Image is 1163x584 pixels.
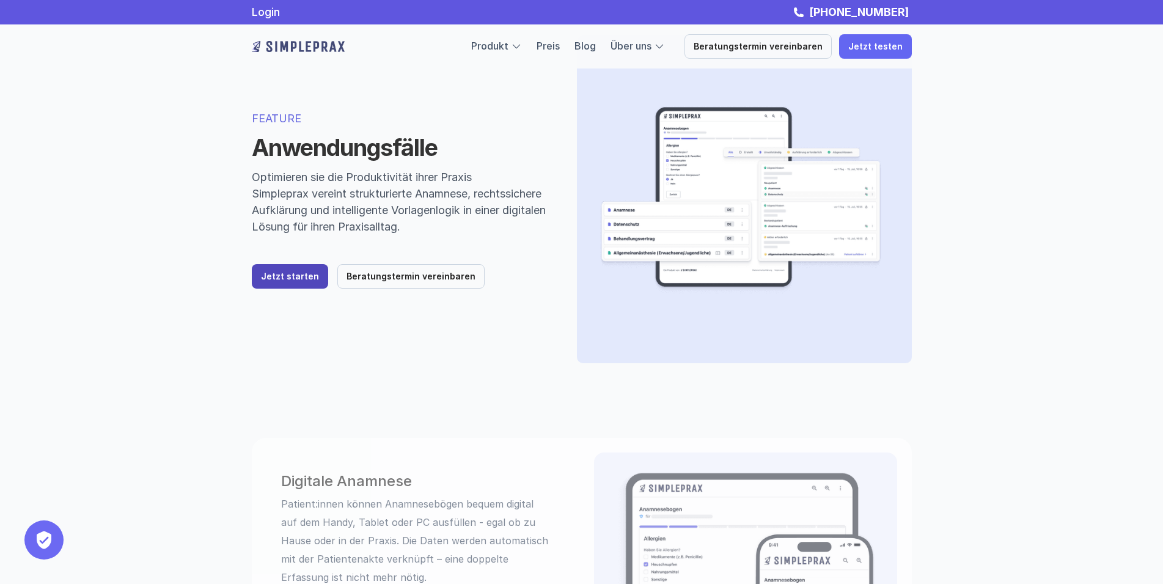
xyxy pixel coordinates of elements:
a: Über uns [611,40,651,52]
p: Jetzt starten [261,272,319,282]
a: Jetzt starten [252,264,328,289]
a: Preis [537,40,560,52]
img: Herobild zeigt verschiedene Teile der Software wie ein Anamnesebogen auf einem Tablet und Dokumen... [596,55,884,344]
a: [PHONE_NUMBER] [806,6,912,18]
a: Login [252,6,280,18]
p: Beratungstermin vereinbaren [694,42,823,52]
a: Jetzt testen [839,34,912,59]
a: Beratungstermin vereinbaren [337,264,485,289]
strong: [PHONE_NUMBER] [809,6,909,18]
a: Beratungstermin vereinbaren [684,34,832,59]
p: Beratungstermin vereinbaren [347,272,475,282]
h1: Anwendungsfälle [252,134,548,162]
h3: Digitale Anamnese [281,473,550,490]
a: Produkt [471,40,508,52]
a: Blog [574,40,596,52]
p: FEATURE [252,110,548,127]
p: Jetzt testen [848,42,903,52]
p: Optimieren sie die Produktivität ihrer Praxis Simpleprax vereint strukturierte Anamnese, rechtssi... [252,169,548,235]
